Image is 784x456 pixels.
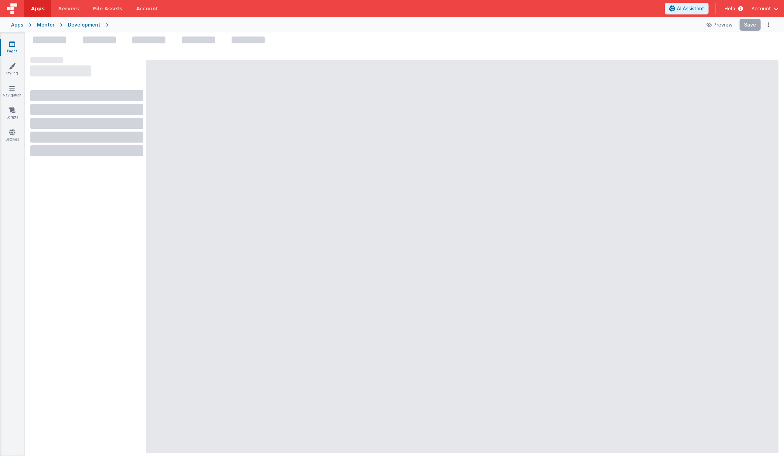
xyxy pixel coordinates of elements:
[68,21,100,28] div: Development
[31,5,44,12] span: Apps
[751,5,778,12] button: Account
[724,5,735,12] span: Help
[677,5,704,12] span: AI Assistant
[751,5,771,12] span: Account
[665,3,709,14] button: AI Assistant
[740,19,761,31] button: Save
[702,19,737,30] button: Preview
[58,5,79,12] span: Servers
[763,20,773,30] button: Options
[37,21,54,28] div: Mentor
[93,5,123,12] span: File Assets
[11,21,23,28] div: Apps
